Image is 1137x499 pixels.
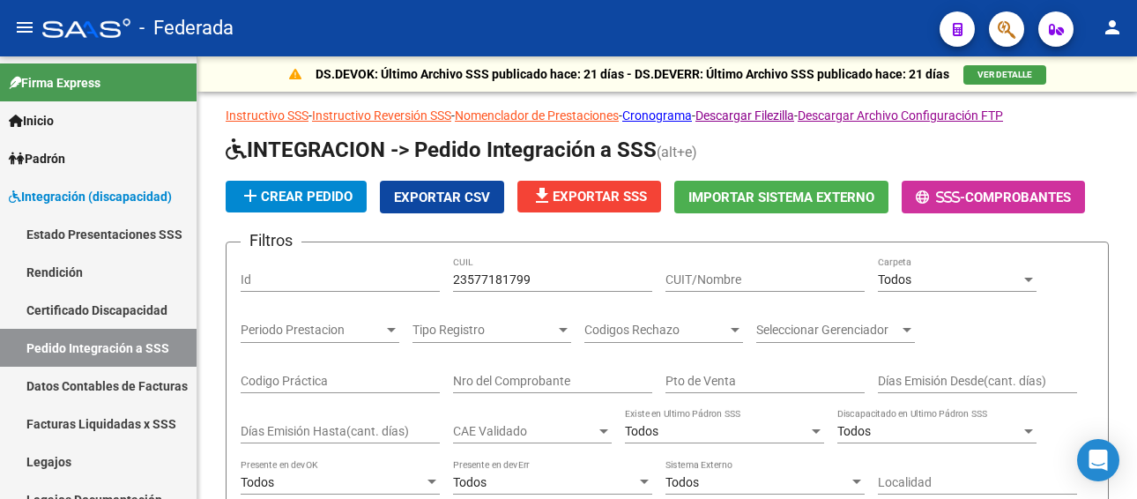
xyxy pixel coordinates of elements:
span: Todos [837,424,871,438]
span: Exportar SSS [531,189,647,205]
span: Todos [453,475,487,489]
span: Exportar CSV [394,190,490,205]
span: - [916,190,965,205]
button: -Comprobantes [902,181,1085,213]
span: Crear Pedido [240,189,353,205]
mat-icon: file_download [531,185,553,206]
span: Todos [625,424,658,438]
button: VER DETALLE [963,65,1046,85]
mat-icon: add [240,185,261,206]
a: Instructivo SSS [226,108,308,123]
span: Todos [878,272,911,287]
span: Inicio [9,111,54,130]
span: Padrón [9,149,65,168]
span: INTEGRACION -> Pedido Integración a SSS [226,138,657,162]
span: Comprobantes [965,190,1071,205]
button: Crear Pedido [226,181,367,212]
span: (alt+e) [657,144,697,160]
mat-icon: person [1102,17,1123,38]
button: Exportar CSV [380,181,504,213]
a: Nomenclador de Prestaciones [455,108,619,123]
span: Todos [665,475,699,489]
div: Open Intercom Messenger [1077,439,1119,481]
span: Codigos Rechazo [584,323,727,338]
span: Integración (discapacidad) [9,187,172,206]
button: Importar Sistema Externo [674,181,888,213]
h3: Filtros [241,228,301,253]
span: VER DETALLE [977,70,1032,79]
a: Instructivo Reversión SSS [312,108,451,123]
span: CAE Validado [453,424,596,439]
span: Todos [241,475,274,489]
span: Seleccionar Gerenciador [756,323,899,338]
p: - - - - - [226,106,1109,125]
button: Exportar SSS [517,181,661,212]
span: Periodo Prestacion [241,323,383,338]
span: - Federada [139,9,234,48]
a: Cronograma [622,108,692,123]
p: DS.DEVOK: Último Archivo SSS publicado hace: 21 días - DS.DEVERR: Último Archivo SSS publicado ha... [316,64,949,84]
span: Tipo Registro [412,323,555,338]
a: Descargar Filezilla [695,108,794,123]
mat-icon: menu [14,17,35,38]
span: Firma Express [9,73,100,93]
span: Importar Sistema Externo [688,190,874,205]
a: Descargar Archivo Configuración FTP [798,108,1003,123]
